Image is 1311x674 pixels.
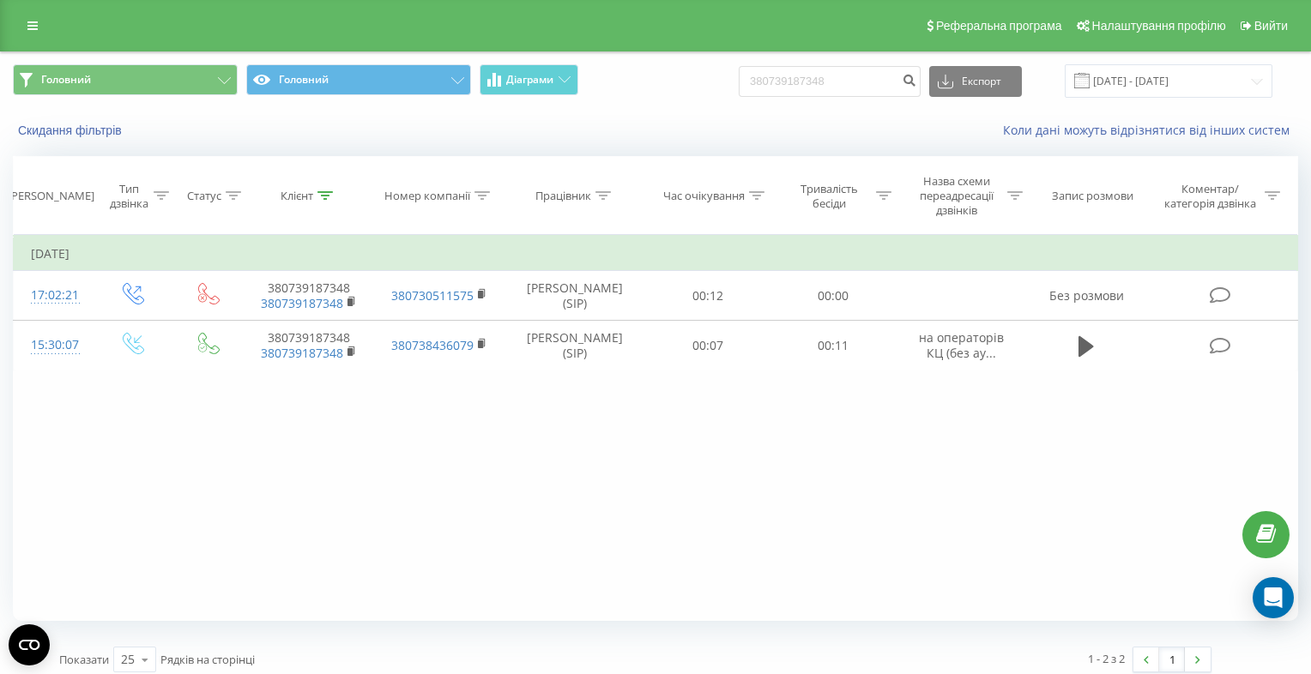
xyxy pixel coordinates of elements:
span: Головний [41,73,91,87]
div: Час очікування [663,189,745,203]
div: Клієнт [281,189,313,203]
div: Тривалість бесіди [786,182,872,211]
span: Вийти [1254,19,1288,33]
div: Номер компанії [384,189,470,203]
a: 380739187348 [261,345,343,361]
td: 00:12 [645,271,770,321]
button: Діаграми [480,64,578,95]
div: Запис розмови [1052,189,1133,203]
div: Відкрийте Intercom Messenger [1253,577,1294,618]
td: [PERSON_NAME] (SIP) [504,321,645,370]
a: 380730511575 [391,287,474,304]
span: Налаштування профілю [1092,19,1226,33]
font: 380739187348 [268,329,350,346]
div: Назва схеми переадресації дзвінків [911,174,1002,218]
span: на операторів КЦ (без ау... [919,329,1004,361]
button: Головний [13,64,238,95]
span: Рядків на сторінці [160,652,255,667]
div: Тип дзвінка [109,182,150,211]
td: [PERSON_NAME] (SIP) [504,271,645,321]
button: Головний [246,64,471,95]
div: Статус [187,189,221,203]
font: 17:02:21 [31,286,79,303]
div: [PERSON_NAME] [8,189,94,203]
button: Експорт [929,66,1022,97]
div: Коментар/категорія дзвінка [1160,182,1260,211]
div: Працівник [535,189,591,203]
td: [DATE] [14,237,1298,271]
td: 00:11 [770,321,896,370]
button: Скидання фільтрів [13,123,130,138]
a: 1 [1159,647,1185,671]
span: Діаграми [506,74,553,86]
font: Головний [279,73,329,87]
button: Відкрити віджет CMP [9,624,50,665]
font: 15:30:07 [31,336,79,352]
div: 1 - 2 з 2 [1088,650,1125,667]
div: 25 [121,651,135,668]
span: Реферальна програма [936,19,1062,33]
a: 380738436079 [391,337,474,353]
input: Пошук за номером [739,66,921,97]
a: 380739187348 [261,295,343,311]
a: Коли дані можуть відрізнятися від інших систем [1003,122,1298,138]
td: 00:00 [770,271,896,321]
span: Показати [59,652,109,667]
font: 380739187348 [268,280,350,296]
span: Без розмови [1049,287,1124,304]
font: Експорт [962,75,1001,87]
td: 00:07 [645,321,770,370]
